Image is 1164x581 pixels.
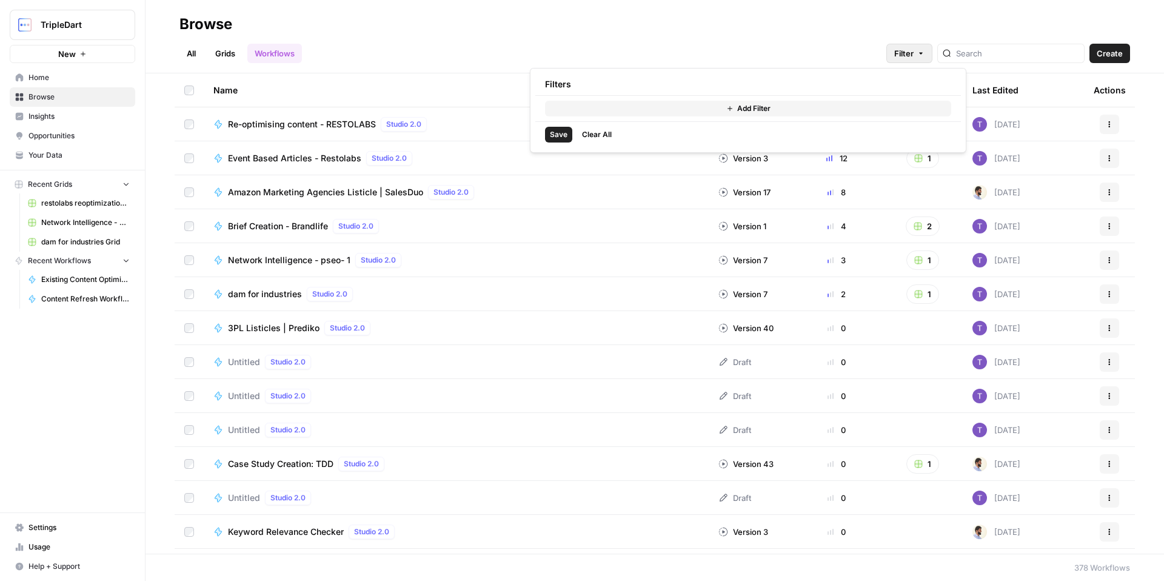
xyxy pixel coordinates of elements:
div: 8 [801,186,872,198]
a: Amazon Marketing Agencies Listicle | SalesDuoStudio 2.0 [213,185,699,200]
div: Version 3 [718,526,768,538]
a: Insights [10,107,135,126]
div: 0 [801,322,872,334]
button: Recent Workflows [10,252,135,270]
a: Keyword Relevance CheckerStudio 2.0 [213,525,699,539]
div: Version 17 [718,186,771,198]
span: Studio 2.0 [270,391,306,401]
span: Home [28,72,130,83]
div: 0 [801,492,872,504]
span: Keyword Relevance Checker [228,526,344,538]
img: ykaosv8814szsqn64d2bp9dhkmx9 [972,457,987,471]
span: Filter [894,47,914,59]
div: Draft [718,424,751,436]
div: [DATE] [972,491,1020,505]
a: Network Intelligence - pseo- 1 Grid [22,213,135,232]
a: Usage [10,537,135,557]
div: Last Edited [972,73,1018,107]
span: Studio 2.0 [338,221,373,232]
span: Event Based Articles - Restolabs [228,152,361,164]
div: 4 [801,220,872,232]
span: Studio 2.0 [372,153,407,164]
div: Filters [535,73,961,95]
button: 1 [906,284,939,304]
button: Recent Grids [10,175,135,193]
a: 3PL Listicles | PredikoStudio 2.0 [213,321,699,335]
a: Re-optimising content - RESTOLABSStudio 2.0 [213,117,699,132]
div: [DATE] [972,151,1020,166]
span: Your Data [28,150,130,161]
img: ogabi26qpshj0n8lpzr7tvse760o [972,389,987,403]
a: Case Study Creation: TDDStudio 2.0 [213,457,699,471]
span: Network Intelligence - pseo- 1 [228,254,350,266]
span: Save [550,129,567,140]
a: UntitledStudio 2.0 [213,491,699,505]
div: [DATE] [972,321,1020,335]
a: Opportunities [10,126,135,146]
span: Opportunities [28,130,130,141]
div: Version 7 [718,288,768,300]
img: ogabi26qpshj0n8lpzr7tvse760o [972,219,987,233]
div: [DATE] [972,287,1020,301]
span: Studio 2.0 [270,425,306,435]
span: Amazon Marketing Agencies Listicle | SalesDuo [228,186,423,198]
img: ykaosv8814szsqn64d2bp9dhkmx9 [972,525,987,539]
span: Studio 2.0 [270,492,306,503]
button: 1 [906,454,939,474]
a: Your Data [10,146,135,165]
span: Studio 2.0 [386,119,421,130]
button: Add Filter [545,101,951,116]
a: UntitledStudio 2.0 [213,355,699,369]
span: Settings [28,522,130,533]
span: Untitled [228,356,260,368]
span: Usage [28,542,130,552]
span: Recent Grids [28,179,72,190]
div: 0 [801,458,872,470]
span: Existing Content Optimization [41,274,130,285]
img: ogabi26qpshj0n8lpzr7tvse760o [972,423,987,437]
span: TripleDart [41,19,114,31]
img: ogabi26qpshj0n8lpzr7tvse760o [972,151,987,166]
span: Clear All [582,129,612,140]
a: dam for industriesStudio 2.0 [213,287,699,301]
span: Studio 2.0 [433,187,469,198]
a: Workflows [247,44,302,63]
div: Draft [718,390,751,402]
input: Search [956,47,1079,59]
div: 2 [801,288,872,300]
a: Network Intelligence - pseo- 1Studio 2.0 [213,253,699,267]
div: [DATE] [972,457,1020,471]
span: Untitled [228,424,260,436]
img: ogabi26qpshj0n8lpzr7tvse760o [972,321,987,335]
img: ogabi26qpshj0n8lpzr7tvse760o [972,287,987,301]
a: restolabs reoptimizations aug [22,193,135,213]
span: Untitled [228,390,260,402]
button: 1 [906,250,939,270]
span: Help + Support [28,561,130,572]
a: Settings [10,518,135,537]
div: [DATE] [972,355,1020,369]
span: Untitled [228,492,260,504]
button: New [10,45,135,63]
button: Clear All [577,127,617,143]
a: Grids [208,44,242,63]
div: [DATE] [972,253,1020,267]
div: Version 40 [718,322,774,334]
a: UntitledStudio 2.0 [213,423,699,437]
span: Re-optimising content - RESTOLABS [228,118,376,130]
span: 3PL Listicles | Prediko [228,322,319,334]
div: [DATE] [972,117,1020,132]
img: ogabi26qpshj0n8lpzr7tvse760o [972,491,987,505]
span: Studio 2.0 [361,255,396,266]
div: 3 [801,254,872,266]
button: Filter [886,44,932,63]
div: 12 [801,152,872,164]
a: Brief Creation - BrandlifeStudio 2.0 [213,219,699,233]
span: Browse [28,92,130,102]
button: Help + Support [10,557,135,576]
div: 0 [801,526,872,538]
img: ogabi26qpshj0n8lpzr7tvse760o [972,355,987,369]
div: [DATE] [972,389,1020,403]
span: New [58,48,76,60]
div: Version 7 [718,254,768,266]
